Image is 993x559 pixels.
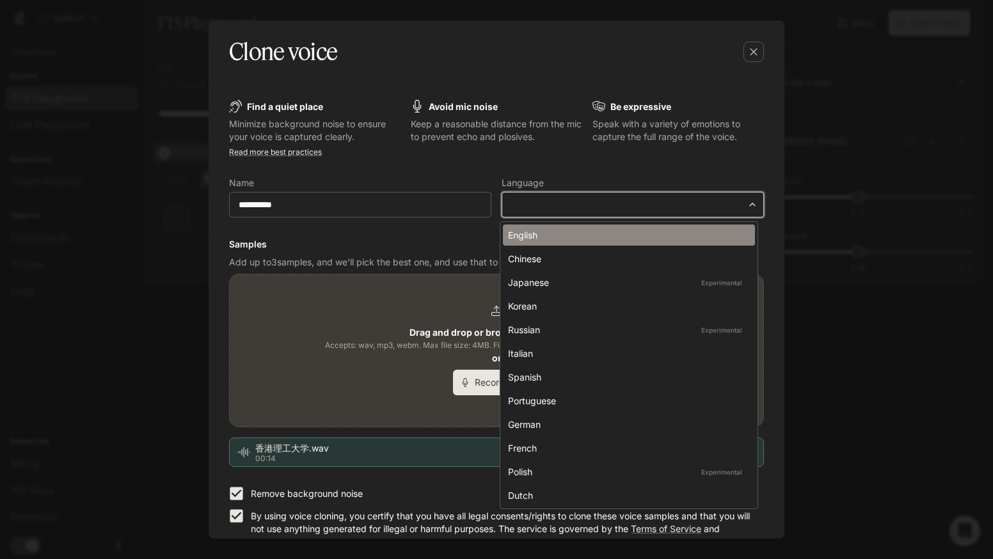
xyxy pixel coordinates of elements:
div: Spanish [508,370,745,384]
div: Chinese [508,252,745,265]
div: Polish [508,465,745,478]
div: Portuguese [508,394,745,407]
div: French [508,441,745,455]
div: Russian [508,323,745,336]
p: Experimental [699,466,745,478]
div: German [508,418,745,431]
div: Korean [508,299,745,313]
div: Dutch [508,489,745,502]
div: Japanese [508,276,745,289]
div: English [508,228,745,242]
p: Experimental [699,324,745,336]
p: Experimental [699,277,745,288]
div: Italian [508,347,745,360]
